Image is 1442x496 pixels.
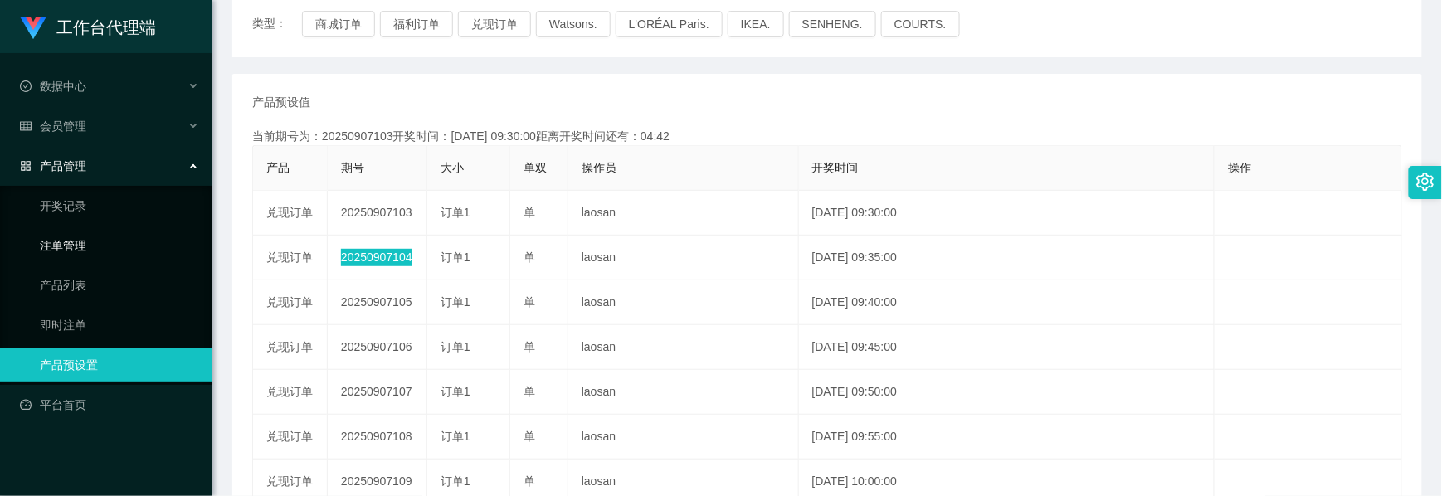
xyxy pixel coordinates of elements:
button: Watsons. [536,11,611,37]
td: 20250907104 [328,236,427,280]
button: SENHENG. [789,11,876,37]
td: [DATE] 09:45:00 [799,325,1215,370]
a: 开奖记录 [40,189,199,222]
a: 图标: dashboard平台首页 [20,388,199,421]
span: 类型： [252,11,302,37]
span: 产品管理 [20,159,86,173]
span: 操作 [1228,161,1251,174]
span: 单 [524,295,535,309]
td: [DATE] 09:50:00 [799,370,1215,415]
td: 兑现订单 [253,191,328,236]
span: 开奖时间 [812,161,859,174]
td: laosan [568,370,799,415]
button: IKEA. [728,11,784,37]
span: 订单1 [441,206,470,219]
td: 20250907107 [328,370,427,415]
td: [DATE] 09:40:00 [799,280,1215,325]
span: 数据中心 [20,80,86,93]
button: 福利订单 [380,11,453,37]
td: [DATE] 09:55:00 [799,415,1215,460]
i: 图标: check-circle-o [20,80,32,92]
span: 单 [524,430,535,443]
td: 兑现订单 [253,236,328,280]
a: 产品列表 [40,269,199,302]
span: 产品 [266,161,290,174]
span: 单 [524,206,535,219]
span: 单双 [524,161,547,174]
td: laosan [568,236,799,280]
span: 单 [524,385,535,398]
span: 单 [524,340,535,353]
i: 图标: appstore-o [20,160,32,172]
td: 兑现订单 [253,415,328,460]
span: 大小 [441,161,464,174]
span: 订单1 [441,340,470,353]
td: 20250907103 [328,191,427,236]
td: 兑现订单 [253,325,328,370]
td: 兑现订单 [253,370,328,415]
span: 订单1 [441,250,470,264]
td: [DATE] 09:30:00 [799,191,1215,236]
span: 订单1 [441,474,470,488]
span: 订单1 [441,385,470,398]
td: 兑现订单 [253,280,328,325]
td: 20250907105 [328,280,427,325]
span: 会员管理 [20,119,86,133]
span: 单 [524,250,535,264]
i: 图标: table [20,120,32,132]
a: 注单管理 [40,229,199,262]
span: 操作员 [582,161,616,174]
span: 单 [524,474,535,488]
img: logo.9652507e.png [20,17,46,40]
a: 即时注单 [40,309,199,342]
h1: 工作台代理端 [56,1,156,54]
button: 兑现订单 [458,11,531,37]
td: laosan [568,325,799,370]
a: 工作台代理端 [20,20,156,33]
td: 20250907106 [328,325,427,370]
span: 订单1 [441,295,470,309]
button: COURTS. [881,11,960,37]
span: 期号 [341,161,364,174]
div: 当前期号为：20250907103开奖时间：[DATE] 09:30:00距离开奖时间还有：04:42 [252,128,1402,145]
button: 商城订单 [302,11,375,37]
button: L'ORÉAL Paris. [616,11,723,37]
i: 图标: setting [1416,173,1435,191]
td: 20250907108 [328,415,427,460]
td: [DATE] 09:35:00 [799,236,1215,280]
td: laosan [568,191,799,236]
span: 订单1 [441,430,470,443]
span: 产品预设值 [252,94,310,111]
td: laosan [568,280,799,325]
a: 产品预设置 [40,348,199,382]
td: laosan [568,415,799,460]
